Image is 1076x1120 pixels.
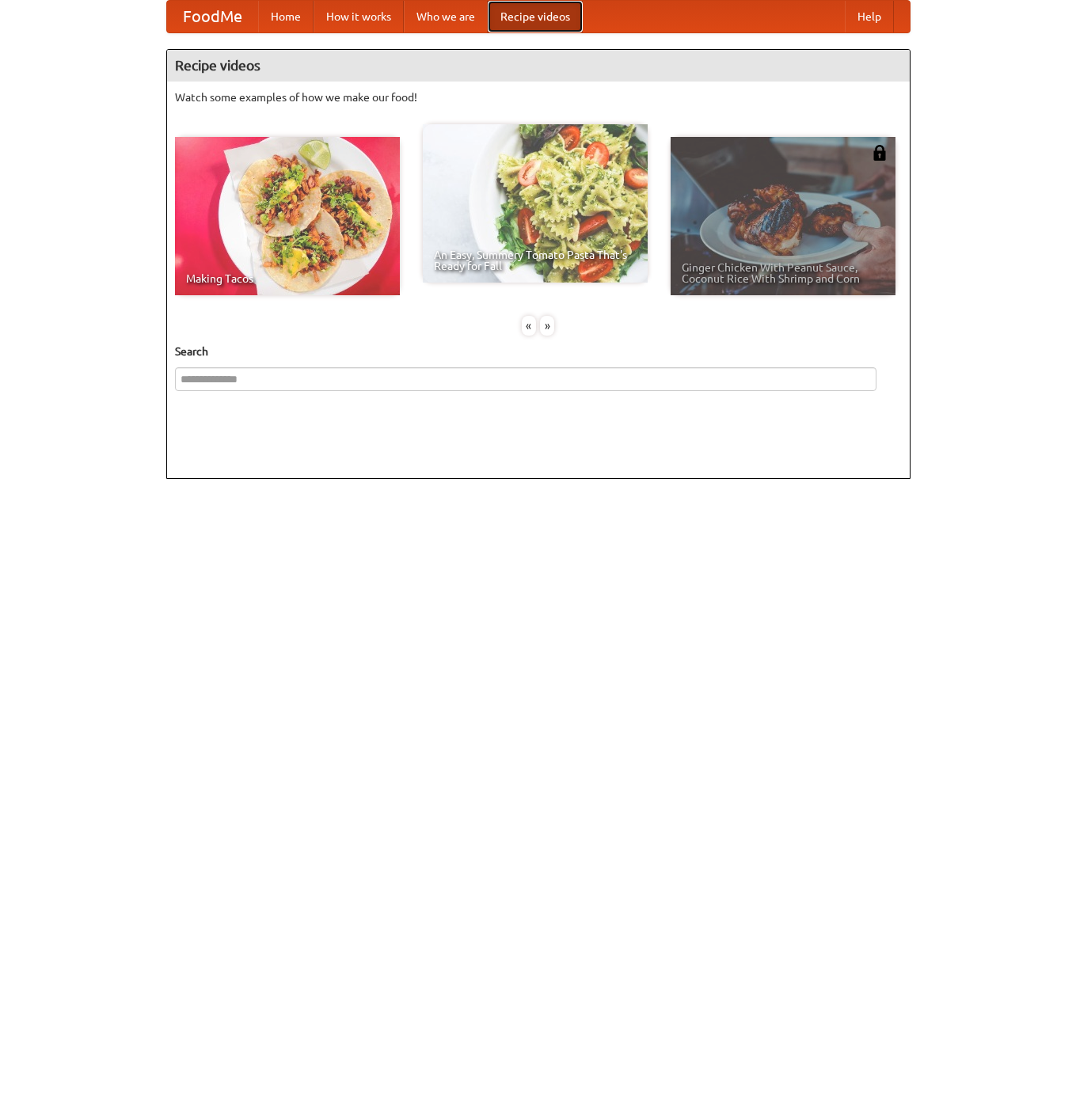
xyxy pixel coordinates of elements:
a: Making Tacos [175,137,400,295]
div: » [540,316,554,336]
span: An Easy, Summery Tomato Pasta That's Ready for Fall [434,249,637,271]
a: Who we are [404,1,488,32]
h4: Recipe videos [167,50,910,82]
a: Home [258,1,314,32]
a: FoodMe [167,1,258,32]
a: Help [845,1,894,32]
p: Watch some examples of how we make our food! [175,89,902,105]
a: Recipe videos [488,1,583,32]
span: Making Tacos [186,273,389,284]
a: An Easy, Summery Tomato Pasta That's Ready for Fall [423,124,648,283]
div: « [522,316,536,336]
img: 483408.png [872,145,888,161]
h5: Search [175,344,902,359]
a: How it works [314,1,404,32]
